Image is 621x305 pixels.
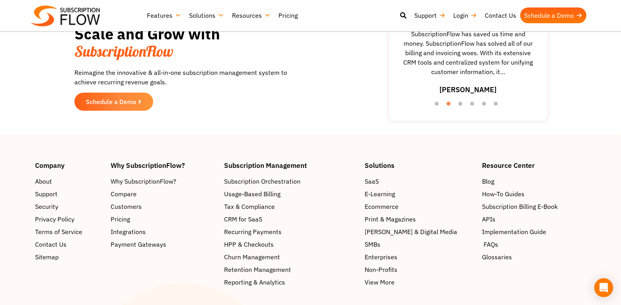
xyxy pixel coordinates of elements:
span: Recurring Payments [224,227,282,236]
a: Subscription Billing E-Book [482,202,586,211]
span: Subscription Orchestration [224,177,300,186]
a: Pricing [111,214,216,224]
span: Tax & Compliance [224,202,275,211]
a: Privacy Policy [35,214,103,224]
button: 3 of 6 [458,102,466,110]
a: Usage-Based Billing [224,189,357,199]
span: Schedule a Demo [86,99,136,105]
span: Print & Magazines [365,214,416,224]
span: Contact Us [35,240,67,249]
span: Payment Gateways [111,240,166,249]
a: [PERSON_NAME] & Digital Media [365,227,474,236]
span: Subscription Billing E-Book [482,202,558,211]
a: Ecommerce [365,202,474,211]
span: SubscriptionFlow has saved us time and money. SubscriptionFlow has solved all of our billing and ... [393,29,543,76]
a: Payment Gateways [111,240,216,249]
span: Enterprises [365,252,397,262]
a: About [35,177,103,186]
a: E-Learning [365,189,474,199]
span: Terms of Service [35,227,82,236]
span: Customers [111,202,142,211]
a: Security [35,202,103,211]
span: Blog [482,177,494,186]
h3: [PERSON_NAME] [439,84,497,95]
span: Support [35,189,57,199]
span: [PERSON_NAME] & Digital Media [365,227,457,236]
span: Ecommerce [365,202,399,211]
a: Enterprises [365,252,474,262]
a: Subscription Orchestration [224,177,357,186]
span: FAQs [484,240,498,249]
a: Terms of Service [35,227,103,236]
span: View More [365,277,395,287]
a: Retention Management [224,265,357,274]
a: How-To Guides [482,189,586,199]
a: Contact Us [35,240,103,249]
span: Non-Profits [365,265,397,274]
span: APIs [482,214,495,224]
button: 5 of 6 [482,102,490,110]
a: Schedule a Demo [520,7,586,23]
button: 4 of 6 [470,102,478,110]
span: About [35,177,52,186]
span: Reporting & Analytics [224,277,285,287]
button: 6 of 6 [494,102,502,110]
span: SMBs [365,240,380,249]
span: Usage-Based Billing [224,189,280,199]
a: Login [449,7,481,23]
a: APIs [482,214,586,224]
a: Non-Profits [365,265,474,274]
span: SubscriptionFlow [74,42,173,61]
span: Privacy Policy [35,214,74,224]
span: Integrations [111,227,146,236]
a: Features [143,7,185,23]
span: SaaS [365,177,379,186]
a: Support [410,7,449,23]
span: E-Learning [365,189,395,199]
h4: Resource Center [482,162,586,169]
span: CRM for SaaS [224,214,262,224]
span: Churn Management [224,252,280,262]
a: Solutions [185,7,228,23]
a: Contact Us [481,7,520,23]
h4: Solutions [365,162,474,169]
a: Integrations [111,227,216,236]
div: Open Intercom Messenger [594,278,613,297]
a: Blog [482,177,586,186]
a: SMBs [365,240,474,249]
span: Why SubscriptionFlow? [111,177,176,186]
h4: Company [35,162,103,169]
h4: Why SubscriptionFlow? [111,162,216,169]
span: HPP & Checkouts [224,240,274,249]
a: FAQs [482,240,586,249]
span: How-To Guides [482,189,525,199]
a: Why SubscriptionFlow? [111,177,216,186]
a: Reporting & Analytics [224,277,357,287]
a: CRM for SaaS [224,214,357,224]
span: Sitemap [35,252,59,262]
h2: Scale and Grow with [74,25,291,60]
a: Customers [111,202,216,211]
span: Security [35,202,58,211]
a: Compare [111,189,216,199]
a: Churn Management [224,252,357,262]
a: View More [365,277,474,287]
a: Print & Magazines [365,214,474,224]
a: Implementation Guide [482,227,586,236]
a: SaaS [365,177,474,186]
span: Glossaries [482,252,512,262]
span: Compare [111,189,137,199]
a: Recurring Payments [224,227,357,236]
span: Implementation Guide [482,227,546,236]
button: 2 of 6 [447,102,454,110]
button: 1 of 6 [435,102,443,110]
h4: Subscription Management [224,162,357,169]
a: Schedule a Demo [74,93,153,111]
img: Subscriptionflow [31,6,100,26]
a: Pricing [274,7,302,23]
a: Glossaries [482,252,586,262]
p: Reimagine the innovative & all-in-one subscription management system to achieve recurring revenue... [74,68,291,87]
a: HPP & Checkouts [224,240,357,249]
a: Sitemap [35,252,103,262]
span: Pricing [111,214,130,224]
